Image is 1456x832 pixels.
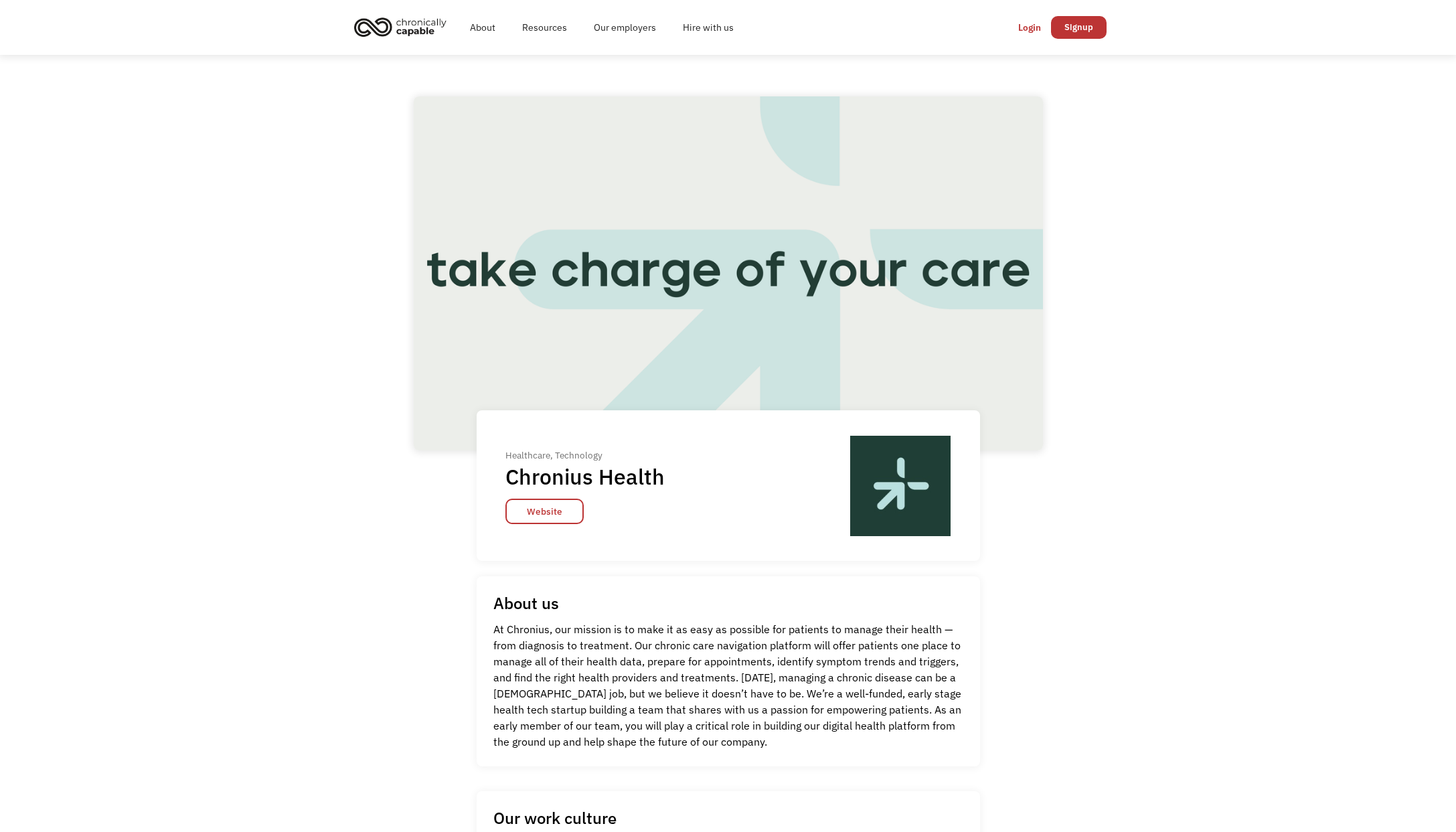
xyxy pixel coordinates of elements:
a: Resources [509,6,580,49]
a: Signup [1051,16,1107,39]
p: At Chronius, our mission is to make it as easy as possible for patients to manage their health — ... [493,621,963,750]
a: Our employers [580,6,669,49]
img: Chronically Capable logo [350,12,451,41]
h1: Chronius Health [505,463,665,490]
a: Hire with us [669,6,747,49]
a: Login [1008,16,1051,39]
div: Login [1018,19,1041,35]
a: home [350,12,457,41]
h1: About us [493,593,559,613]
div: Healthcare, Technology [505,447,679,463]
a: Website [505,499,584,524]
h1: Our work culture [493,808,617,828]
a: About [457,6,509,49]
